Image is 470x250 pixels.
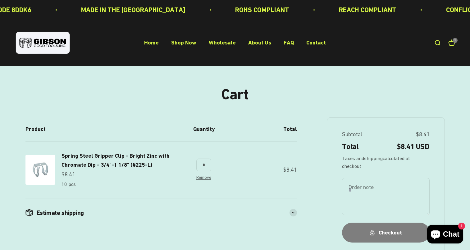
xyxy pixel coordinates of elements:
[62,180,76,188] p: 10 pcs
[248,39,271,46] a: About Us
[62,151,183,169] a: Spring Steel Gripper Clip - Bright Zinc with Chromate Dip - 3/4"-1 1/8" (#225-L)
[25,117,188,141] th: Product
[37,208,84,217] span: Estimate shipping
[306,39,326,46] a: Contact
[81,4,185,15] p: MADE IN THE [GEOGRAPHIC_DATA]
[220,141,297,198] td: $8.41
[62,152,170,168] span: Spring Steel Gripper Clip - Bright Zinc with Chromate Dip - 3/4"-1 1/8" (#225-L)
[209,39,236,46] a: Wholesale
[220,117,297,141] th: Total
[354,228,417,237] div: Checkout
[425,225,465,245] inbox-online-store-chat: Shopify online store chat
[342,223,430,242] button: Checkout
[25,198,297,227] summary: Estimate shipping
[339,4,396,15] p: REACH COMPLIANT
[342,155,430,170] span: Taxes and calculated at checkout
[235,4,289,15] p: ROHS COMPLIANT
[196,175,211,180] a: Remove
[342,141,359,152] span: Total
[25,155,55,185] img: Gripper clip, made & shipped from the USA!
[397,141,430,152] span: $8.41 USD
[284,39,294,46] a: FAQ
[364,155,383,161] a: shipping
[342,130,362,139] span: Subtotal
[221,86,248,103] h1: Cart
[171,39,196,46] a: Shop Now
[188,117,220,141] th: Quantity
[144,39,159,46] a: Home
[453,38,458,43] cart-count: 1
[416,130,430,139] span: $8.41
[196,159,211,171] input: Change quantity
[62,170,75,179] sale-price: $8.41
